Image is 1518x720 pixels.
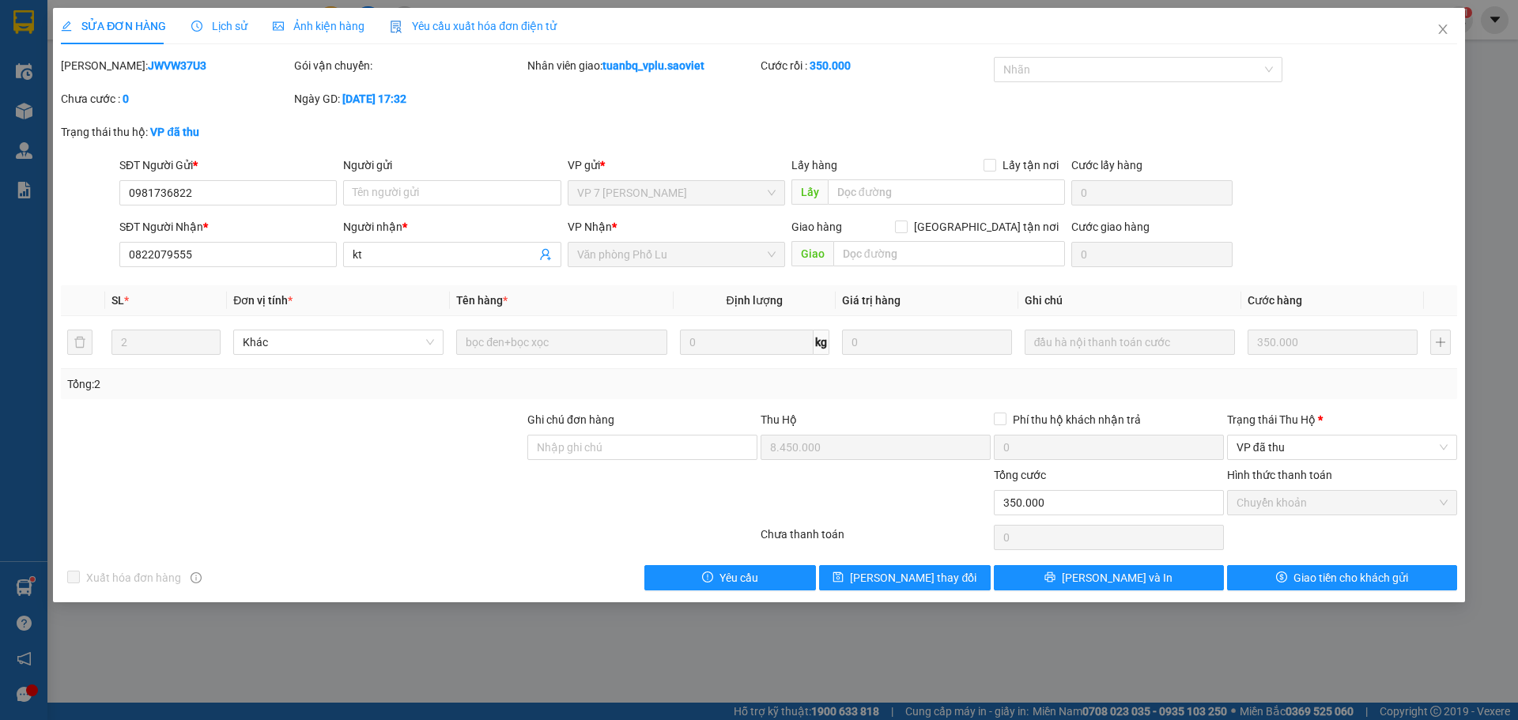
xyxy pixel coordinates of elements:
[61,20,166,32] span: SỬA ĐƠN HÀNG
[702,571,713,584] span: exclamation-circle
[119,156,337,174] div: SĐT Người Gửi
[842,330,1012,355] input: 0
[1071,180,1233,205] input: Cước lấy hàng
[61,57,291,74] div: [PERSON_NAME]:
[1227,469,1332,481] label: Hình thức thanh toán
[791,241,833,266] span: Giao
[61,90,291,107] div: Chưa cước :
[123,92,129,105] b: 0
[994,469,1046,481] span: Tổng cước
[1437,23,1449,36] span: close
[994,565,1224,590] button: printer[PERSON_NAME] và In
[791,179,828,205] span: Lấy
[1071,242,1233,267] input: Cước giao hàng
[644,565,816,590] button: exclamation-circleYêu cầu
[577,181,776,205] span: VP 7 Phạm Văn Đồng
[791,159,837,172] span: Lấy hàng
[761,57,991,74] div: Cước rồi :
[67,330,93,355] button: delete
[61,123,349,141] div: Trạng thái thu hộ:
[456,330,666,355] input: VD: Bàn, Ghế
[150,126,199,138] b: VP đã thu
[61,21,72,32] span: edit
[1018,285,1241,316] th: Ghi chú
[273,21,284,32] span: picture
[1006,411,1147,428] span: Phí thu hộ khách nhận trả
[719,569,758,586] span: Yêu cầu
[1025,330,1235,355] input: Ghi Chú
[80,569,187,586] span: Xuất hóa đơn hàng
[1227,411,1457,428] div: Trạng thái Thu Hộ
[842,294,901,307] span: Giá trị hàng
[1227,565,1457,590] button: dollarGiao tiền cho khách gửi
[908,218,1065,236] span: [GEOGRAPHIC_DATA] tận nơi
[577,243,776,266] span: Văn phòng Phố Lu
[1044,571,1055,584] span: printer
[1237,435,1448,459] span: VP đã thu
[814,330,829,355] span: kg
[727,294,783,307] span: Định lượng
[539,248,552,261] span: user-add
[527,413,614,426] label: Ghi chú đơn hàng
[819,565,991,590] button: save[PERSON_NAME] thay đổi
[390,20,557,32] span: Yêu cầu xuất hóa đơn điện tử
[456,294,508,307] span: Tên hàng
[191,20,247,32] span: Lịch sử
[1071,221,1150,233] label: Cước giao hàng
[1062,569,1172,586] span: [PERSON_NAME] và In
[342,92,406,105] b: [DATE] 17:32
[527,435,757,460] input: Ghi chú đơn hàng
[191,572,202,583] span: info-circle
[1430,330,1451,355] button: plus
[294,57,524,74] div: Gói vận chuyển:
[390,21,402,33] img: icon
[119,218,337,236] div: SĐT Người Nhận
[1071,159,1142,172] label: Cước lấy hàng
[1293,569,1408,586] span: Giao tiền cho khách gửi
[1276,571,1287,584] span: dollar
[850,569,976,586] span: [PERSON_NAME] thay đổi
[294,90,524,107] div: Ngày GD:
[343,156,561,174] div: Người gửi
[996,156,1065,174] span: Lấy tận nơi
[833,571,844,584] span: save
[233,294,293,307] span: Đơn vị tính
[1248,330,1418,355] input: 0
[833,241,1065,266] input: Dọc đường
[527,57,757,74] div: Nhân viên giao:
[761,413,797,426] span: Thu Hộ
[791,221,842,233] span: Giao hàng
[568,221,612,233] span: VP Nhận
[148,59,206,72] b: JWVW37U3
[243,330,434,354] span: Khác
[343,218,561,236] div: Người nhận
[568,156,785,174] div: VP gửi
[602,59,704,72] b: tuanbq_vplu.saoviet
[828,179,1065,205] input: Dọc đường
[273,20,364,32] span: Ảnh kiện hàng
[1248,294,1302,307] span: Cước hàng
[67,375,586,393] div: Tổng: 2
[1421,8,1465,52] button: Close
[1237,491,1448,515] span: Chuyển khoản
[191,21,202,32] span: clock-circle
[111,294,124,307] span: SL
[759,526,992,553] div: Chưa thanh toán
[810,59,851,72] b: 350.000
